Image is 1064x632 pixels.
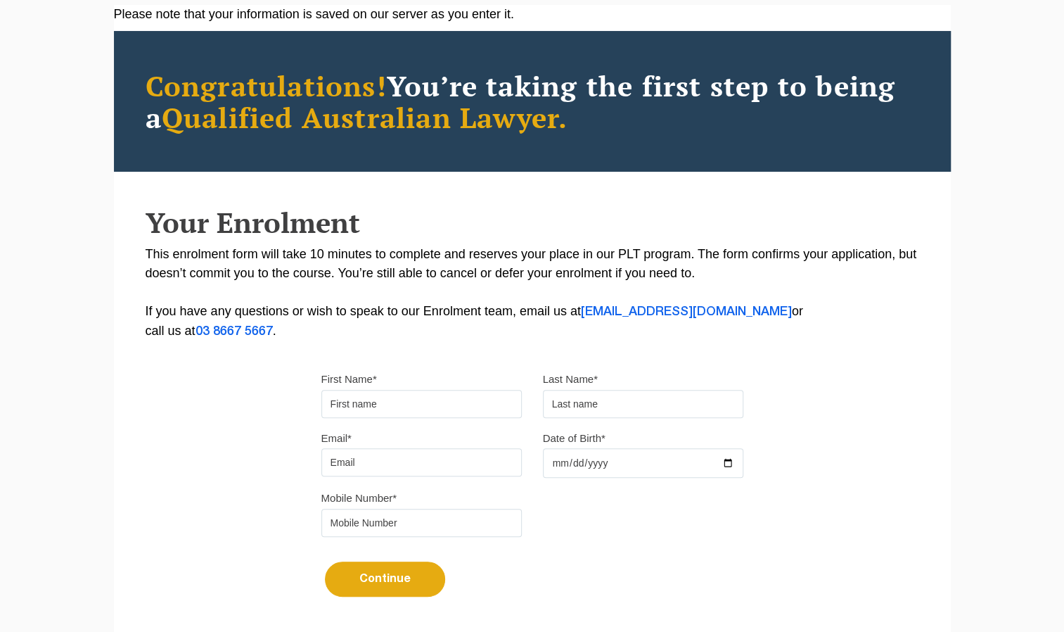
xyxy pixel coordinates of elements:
[321,390,522,418] input: First name
[321,431,352,445] label: Email*
[543,390,743,418] input: Last name
[146,70,919,133] h2: You’re taking the first step to being a
[325,562,445,597] button: Continue
[146,207,919,238] h2: Your Enrolment
[321,372,377,386] label: First Name*
[543,431,605,445] label: Date of Birth*
[321,491,397,505] label: Mobile Number*
[162,99,568,136] span: Qualified Australian Lawyer.
[146,245,919,341] p: This enrolment form will take 10 minutes to complete and reserves your place in our PLT program. ...
[321,448,522,476] input: Email
[543,372,598,386] label: Last Name*
[581,306,792,317] a: [EMAIL_ADDRESS][DOMAIN_NAME]
[196,326,273,337] a: 03 8667 5667
[321,509,522,537] input: Mobile Number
